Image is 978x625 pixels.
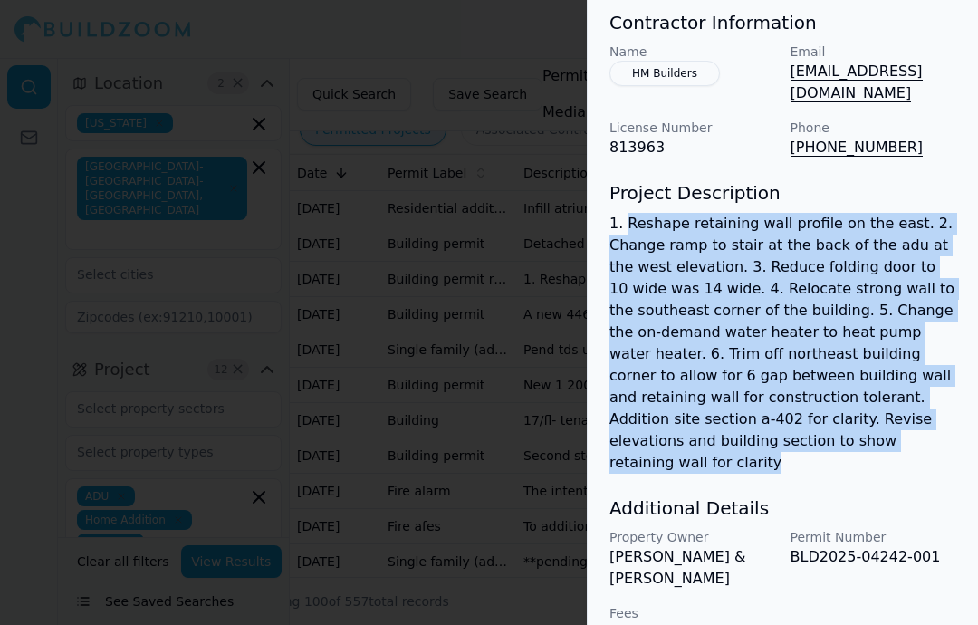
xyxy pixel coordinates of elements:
p: [PERSON_NAME] & [PERSON_NAME] [609,546,776,590]
p: BLD2025-04242-001 [791,546,957,568]
p: Permit Number [791,528,957,546]
button: HM Builders [609,61,720,86]
p: 813963 [609,137,776,159]
p: Phone [791,119,957,137]
p: Email [791,43,957,61]
h3: Project Description [609,180,956,206]
p: License Number [609,119,776,137]
p: Name [609,43,776,61]
p: Property Owner [609,528,776,546]
h3: Contractor Information [609,10,956,35]
p: 1. Reshape retaining wall profile on the east. 2. Change ramp to stair at the back of the adu at ... [609,213,956,474]
p: Fees [609,604,776,622]
h3: Additional Details [609,495,956,521]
